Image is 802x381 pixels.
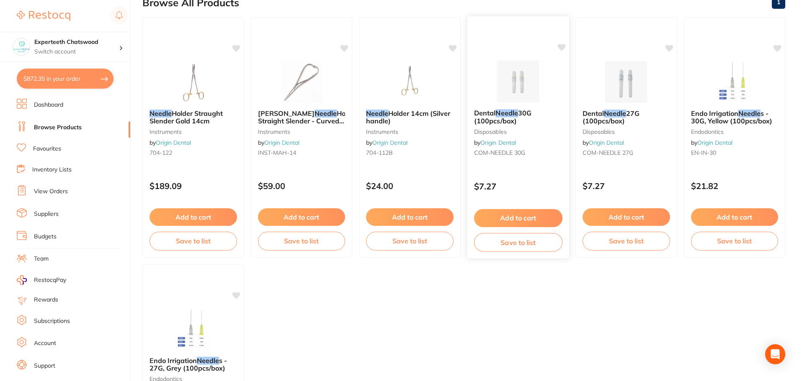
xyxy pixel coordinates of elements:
em: Needle [315,109,337,118]
span: COM-NEEDLE 30G [474,149,525,156]
button: Add to cart [474,209,562,227]
a: Support [34,362,55,370]
em: Needle [738,109,761,118]
a: View Orders [34,187,68,196]
img: RestocqPay [17,275,27,285]
button: Add to cart [258,208,346,226]
em: Needle [604,109,626,118]
a: Budgets [34,233,57,241]
span: Endo Irrigation [150,356,197,365]
span: [PERSON_NAME] [258,109,315,118]
b: Endo Irrigation Needles - 30G, Yellow (100pcs/box) [691,110,779,125]
a: Browse Products [34,123,82,132]
span: s - 30G, Yellow (100pcs/box) [691,109,772,125]
em: Needle [495,109,518,117]
a: Restocq Logo [17,6,70,26]
a: Inventory Lists [32,166,72,174]
a: RestocqPay [17,275,66,285]
span: EN-IN-30 [691,149,716,156]
span: 30G (100pcs/box) [474,109,531,125]
span: by [258,139,299,146]
p: $7.27 [583,181,670,191]
h4: Experteeth Chatswood [34,38,119,46]
small: instruments [150,128,237,135]
p: Switch account [34,48,119,56]
a: Account [34,339,56,348]
span: INST-MAH-14 [258,149,296,156]
small: instruments [366,128,454,135]
em: Needle [150,109,172,118]
button: Save to list [258,232,346,250]
small: disposables [474,128,562,135]
button: Save to list [691,232,779,250]
div: Open Intercom Messenger [765,344,785,364]
a: Favourites [33,145,61,153]
small: disposables [583,128,670,135]
span: Dental [474,109,495,117]
img: Restocq Logo [17,11,70,21]
img: Endo Irrigation Needles - 27G, Grey (100pcs/box) [166,308,220,350]
small: instruments [258,128,346,135]
a: Origin Dental [589,139,624,146]
img: Needle Holder 14cm (Silver handle) [382,61,437,103]
span: by [691,139,732,146]
span: Holder Straught Slender Gold 14cm [150,109,223,125]
button: Save to list [366,232,454,250]
b: Mathieu Needle Holder Straight Slender - Curved Silver Handle 14cm [258,110,346,125]
a: Origin Dental [372,139,407,146]
p: $21.82 [691,181,779,191]
span: RestocqPay [34,276,66,284]
button: Save to list [474,233,562,252]
a: Origin Dental [156,139,191,146]
a: Suppliers [34,210,59,218]
img: Dental Needle 30G (100pcs/box) [490,60,545,102]
p: $7.27 [474,182,562,191]
img: Dental Needle 27G (100pcs/box) [599,61,653,103]
b: Dental Needle 27G (100pcs/box) [583,110,670,125]
p: $189.09 [150,181,237,191]
p: $24.00 [366,181,454,191]
img: Endo Irrigation Needles - 30G, Yellow (100pcs/box) [707,61,762,103]
span: COM-NEEDLE 27G [583,149,633,156]
button: Save to list [583,232,670,250]
button: $872.35 in your order [17,69,113,89]
span: by [150,139,191,146]
button: Add to cart [583,208,670,226]
button: Add to cart [691,208,779,226]
span: by [474,139,516,146]
span: Endo Irrigation [691,109,738,118]
span: 704-122 [150,149,172,156]
span: s - 27G, Grey (100pcs/box) [150,356,227,372]
span: by [366,139,407,146]
button: Add to cart [150,208,237,226]
span: 704-112B [366,149,393,156]
button: Add to cart [366,208,454,226]
img: Needle Holder Straught Slender Gold 14cm [166,61,220,103]
b: Endo Irrigation Needles - 27G, Grey (100pcs/box) [150,357,237,372]
b: Needle Holder Straught Slender Gold 14cm [150,110,237,125]
b: Dental Needle 30G (100pcs/box) [474,109,562,125]
a: Origin Dental [264,139,299,146]
span: Holder 14cm (Silver handle) [366,109,450,125]
img: Mathieu Needle Holder Straight Slender - Curved Silver Handle 14cm [274,61,329,103]
span: Holder Straight Slender - Curved Silver Handle 14cm [258,109,358,133]
a: Rewards [34,296,58,304]
em: Needle [197,356,219,365]
span: 27G (100pcs/box) [583,109,640,125]
img: Experteeth Chatswood [13,38,30,55]
a: Team [34,255,49,263]
button: Save to list [150,232,237,250]
a: Origin Dental [697,139,732,146]
p: $59.00 [258,181,346,191]
span: Dental [583,109,604,118]
small: endodontics [691,128,779,135]
a: Origin Dental [480,139,516,146]
b: Needle Holder 14cm (Silver handle) [366,110,454,125]
a: Dashboard [34,101,63,109]
span: by [583,139,624,146]
em: Needle [366,109,388,118]
a: Subscriptions [34,317,70,325]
